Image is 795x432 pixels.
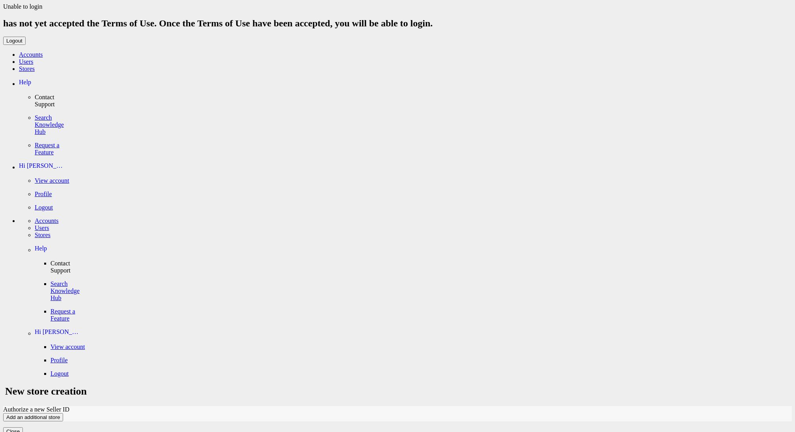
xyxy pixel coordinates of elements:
a: Contact Support [35,94,55,108]
span: Help [35,245,47,252]
a: Users [19,58,33,65]
a: Contact Support [50,260,71,274]
a: Search Knowledge Hub [50,280,80,301]
a: Help [19,79,66,87]
a: Users [35,224,49,231]
a: Request a Feature [50,308,75,322]
button: Logout [3,37,26,45]
span: Hi [PERSON_NAME] [35,328,82,336]
a: Search Knowledge Hub [35,114,64,135]
a: Profile [50,357,68,363]
a: View account [50,343,85,350]
h2: has not yet accepted the Terms of Use. Once the Terms of Use have been accepted, you will be able... [3,18,713,29]
a: Stores [35,232,50,238]
div: Authorize a new Seller ID [3,406,792,413]
a: Request a Feature [35,142,60,156]
span: Help [19,79,31,86]
a: Logout [35,204,53,211]
button: Add an additional store [3,413,63,421]
a: Hi [PERSON_NAME] [19,162,792,171]
a: Stores [19,65,35,72]
a: Profile [35,191,52,197]
div: Unable to login [3,3,713,10]
span: Hi [PERSON_NAME] [19,162,66,169]
a: Help [35,245,82,254]
a: Hi [PERSON_NAME] [35,328,792,337]
a: Logout [50,370,69,377]
a: Accounts [19,51,43,58]
a: Accounts [35,217,58,224]
h1: New store creation [5,386,790,397]
a: View account [35,177,69,184]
